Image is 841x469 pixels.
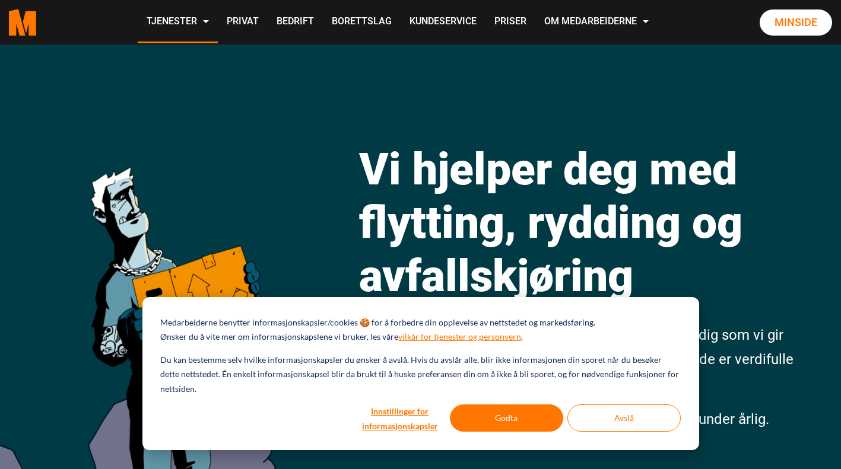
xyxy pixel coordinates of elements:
p: Ønsker du å vite mer om informasjonskapslene vi bruker, les våre . [160,330,523,344]
a: Om Medarbeiderne [535,1,658,43]
a: Kundeservice [401,1,485,43]
p: Medarbeiderne benytter informasjonskapsler/cookies 🍪 for å forbedre din opplevelse av nettstedet ... [160,315,595,330]
a: Bedrift [268,1,323,43]
button: Innstillinger for informasjonskapsler [354,404,446,432]
a: Tjenester [138,1,218,43]
a: Minside [760,9,832,36]
h1: Vi hjelper deg med flytting, rydding og avfallskjøring [359,142,832,302]
a: Borettslag [323,1,401,43]
a: Privat [218,1,268,43]
a: Priser [485,1,535,43]
p: Du kan bestemme selv hvilke informasjonskapsler du ønsker å avslå. Hvis du avslår alle, blir ikke... [160,353,680,397]
a: vilkår for tjenester og personvern [398,330,521,344]
button: Avslå [567,404,681,432]
div: Cookie banner [142,297,699,450]
button: Godta [450,404,563,432]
